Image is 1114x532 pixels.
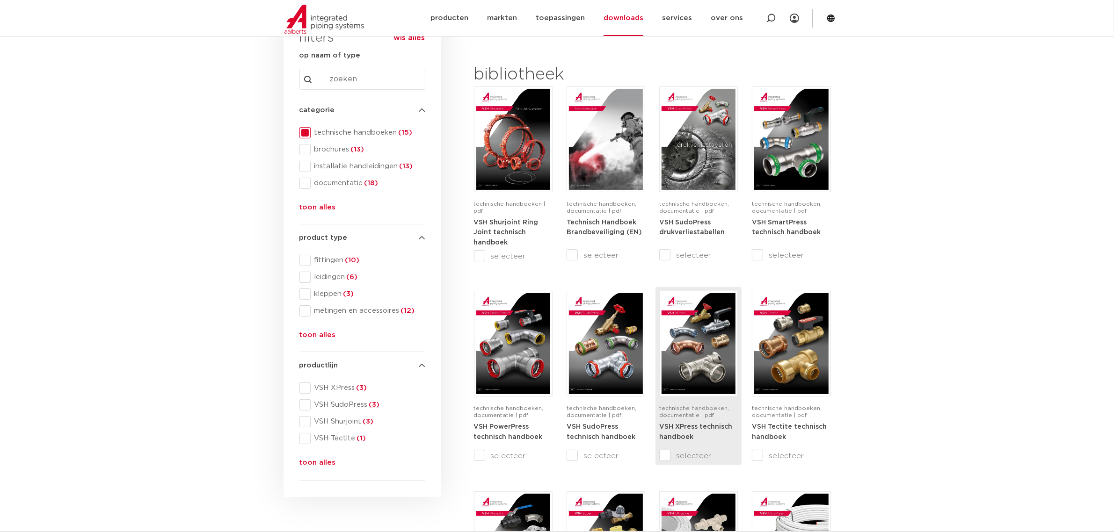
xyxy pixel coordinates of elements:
label: selecteer [567,250,645,261]
strong: VSH SudoPress technisch handboek [567,424,635,440]
img: VSH-SmartPress_A4TM_5009301_2023_2.0-EN-pdf.jpg [754,89,828,190]
span: (1) [356,435,366,442]
label: selecteer [567,450,645,461]
div: metingen en accessoires(12) [299,305,425,316]
div: VSH SudoPress(3) [299,399,425,410]
img: VSH-PowerPress_A4TM_5008817_2024_3.1_NL-pdf.jpg [476,293,550,394]
h4: product type [299,232,425,244]
a: VSH Shurjoint Ring Joint technisch handboek [474,219,539,246]
button: wis alles [394,33,425,43]
span: metingen en accessoires [311,306,425,316]
div: VSH XPress(3) [299,382,425,394]
a: VSH Tectite technisch handboek [752,423,827,440]
span: leidingen [311,273,425,282]
div: VSH Shurjoint(3) [299,416,425,427]
button: toon alles [299,330,336,345]
div: leidingen(6) [299,272,425,283]
span: technische handboeken [311,128,425,137]
h4: categorie [299,105,425,116]
span: technische handboeken, documentatie | pdf [474,405,544,418]
img: VSH-Shurjoint-RJ_A4TM_5011380_2025_1.1_EN-pdf.jpg [476,89,550,190]
div: documentatie(18) [299,178,425,189]
span: technische handboeken, documentatie | pdf [752,405,822,418]
strong: VSH XPress technisch handboek [659,424,732,440]
div: VSH Tectite(1) [299,433,425,444]
span: kleppen [311,289,425,299]
span: (13) [349,146,364,153]
strong: VSH Tectite technisch handboek [752,424,827,440]
div: brochures(13) [299,144,425,155]
button: toon alles [299,202,336,217]
span: (10) [344,257,360,264]
span: brochures [311,145,425,154]
span: technische handboeken, documentatie | pdf [752,201,822,214]
span: (12) [400,307,415,314]
div: kleppen(3) [299,288,425,300]
label: selecteer [752,450,830,461]
div: technische handboeken(15) [299,127,425,138]
img: VSH-SudoPress_A4PLT_5007706_2024-2.0_NL-pdf.jpg [662,89,735,190]
span: VSH Tectite [311,434,425,443]
span: (3) [342,290,354,297]
div: fittingen(10) [299,255,425,266]
span: (15) [397,129,413,136]
strong: op naam of type [299,52,361,59]
span: technische handboeken, documentatie | pdf [659,405,729,418]
a: VSH SmartPress technisch handboek [752,219,821,236]
div: installatie handleidingen(13) [299,161,425,172]
span: (3) [355,384,367,391]
h3: filters [299,27,335,50]
span: technische handboeken, documentatie | pdf [659,201,729,214]
span: (6) [345,273,358,280]
a: VSH SudoPress drukverliestabellen [659,219,725,236]
a: VSH XPress technisch handboek [659,423,732,440]
label: selecteer [659,450,738,461]
img: VSH-XPress_A4TM_5008762_2025_4.1_NL-pdf.jpg [662,293,735,394]
h2: bibliotheek [474,64,641,86]
a: VSH PowerPress technisch handboek [474,423,543,440]
span: installatie handleidingen [311,162,425,171]
span: VSH XPress [311,383,425,393]
img: VSH-SudoPress_A4TM_5001604-2023-3.0_NL-pdf.jpg [569,293,643,394]
a: VSH SudoPress technisch handboek [567,423,635,440]
label: selecteer [659,250,738,261]
span: technische handboeken, documentatie | pdf [567,201,636,214]
label: selecteer [474,251,553,262]
label: selecteer [752,250,830,261]
span: documentatie [311,179,425,188]
span: technische handboeken | pdf [474,201,546,214]
span: technische handboeken, documentatie | pdf [567,405,636,418]
img: FireProtection_A4TM_5007915_2025_2.0_EN-pdf.jpg [569,89,643,190]
span: (3) [368,401,380,408]
h4: productlijn [299,360,425,371]
span: VSH SudoPress [311,400,425,410]
a: Technisch Handboek Brandbeveiliging (EN) [567,219,642,236]
span: VSH Shurjoint [311,417,425,426]
span: fittingen [311,256,425,265]
span: (13) [398,163,413,170]
button: toon alles [299,457,336,472]
strong: VSH PowerPress technisch handboek [474,424,543,440]
span: (18) [363,180,379,187]
label: selecteer [474,450,553,461]
span: (3) [362,418,374,425]
img: VSH-Tectite_A4TM_5009376-2024-2.0_NL-pdf.jpg [754,293,828,394]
